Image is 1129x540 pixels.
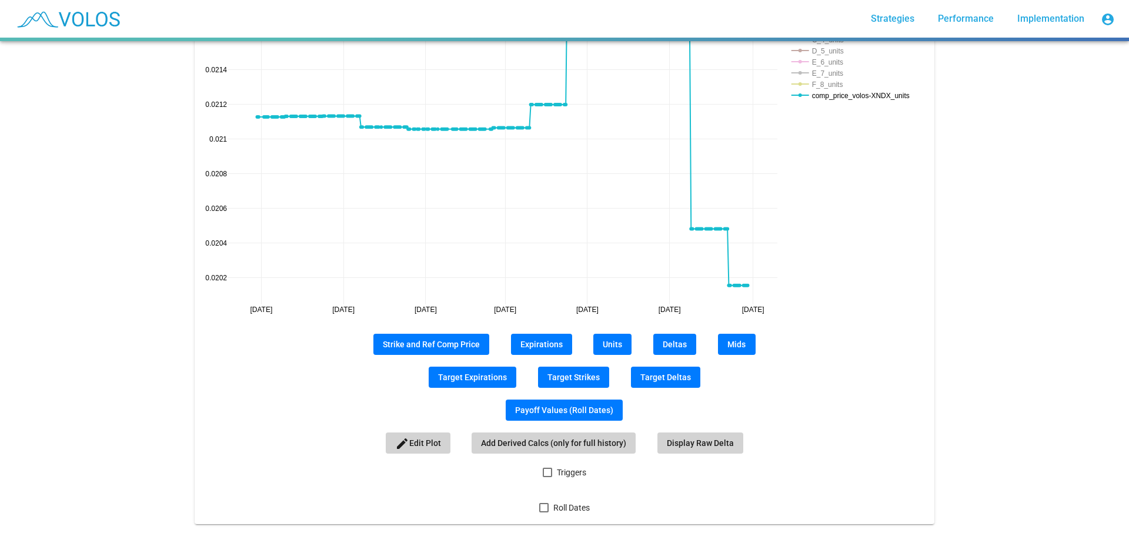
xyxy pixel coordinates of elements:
span: Strike and Ref Comp Price [383,340,480,349]
button: Edit Plot [386,432,450,454]
button: Deltas [653,334,696,355]
button: Target Strikes [538,367,609,388]
span: Deltas [663,340,687,349]
span: Triggers [557,465,586,479]
span: Expirations [520,340,563,349]
span: Target Deltas [640,373,691,382]
span: Performance [938,13,994,24]
span: Target Strikes [547,373,600,382]
span: Units [603,340,622,349]
button: Target Deltas [631,367,700,388]
span: Add Derived Calcs (only for full history) [481,438,626,448]
span: Implementation [1017,13,1084,24]
button: Display Raw Delta [657,432,743,454]
button: Strike and Ref Comp Price [373,334,489,355]
button: Expirations [511,334,572,355]
a: Strategies [861,8,924,29]
button: Add Derived Calcs (only for full history) [472,432,636,454]
span: Mids [727,340,746,349]
span: Display Raw Delta [667,438,734,448]
a: Implementation [1008,8,1094,29]
mat-icon: account_circle [1101,12,1115,26]
span: Edit Plot [395,438,441,448]
button: Target Expirations [429,367,516,388]
button: Units [593,334,632,355]
span: Target Expirations [438,373,507,382]
button: Payoff Values (Roll Dates) [506,400,623,421]
img: blue_transparent.png [9,4,126,33]
span: Roll Dates [553,501,590,515]
mat-icon: edit [395,437,409,451]
span: Strategies [871,13,914,24]
button: Mids [718,334,756,355]
a: Performance [928,8,1003,29]
span: Payoff Values (Roll Dates) [515,405,613,415]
